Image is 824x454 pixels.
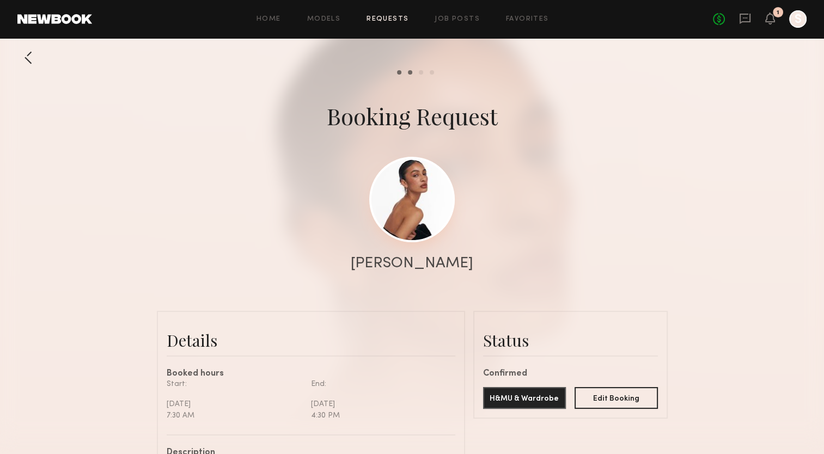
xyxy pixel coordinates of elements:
[167,329,455,351] div: Details
[327,101,498,131] div: Booking Request
[311,378,447,390] div: End:
[367,16,408,23] a: Requests
[575,387,658,409] button: Edit Booking
[257,16,281,23] a: Home
[435,16,480,23] a: Job Posts
[167,370,455,378] div: Booked hours
[789,10,807,28] a: S
[311,410,447,421] div: 4:30 PM
[777,10,779,16] div: 1
[351,256,473,271] div: [PERSON_NAME]
[307,16,340,23] a: Models
[483,329,658,351] div: Status
[483,387,566,409] button: H&MU & Wardrobe
[167,410,303,421] div: 7:30 AM
[167,378,303,390] div: Start:
[483,370,658,378] div: Confirmed
[311,398,447,410] div: [DATE]
[506,16,549,23] a: Favorites
[167,398,303,410] div: [DATE]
